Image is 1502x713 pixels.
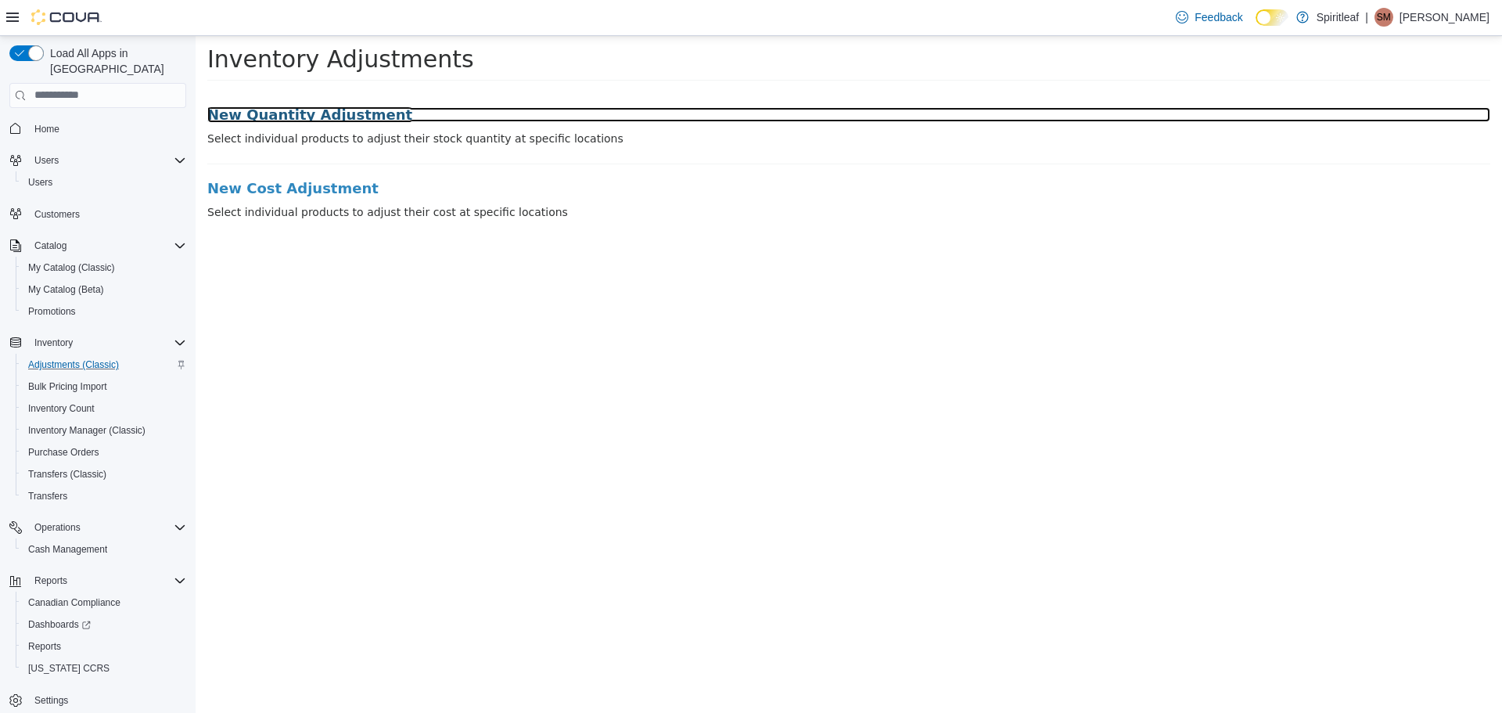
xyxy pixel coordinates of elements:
[22,399,186,418] span: Inventory Count
[1374,8,1393,27] div: Shelby M
[28,596,120,609] span: Canadian Compliance
[22,377,186,396] span: Bulk Pricing Import
[1365,8,1368,27] p: |
[3,235,192,257] button: Catalog
[22,377,113,396] a: Bulk Pricing Import
[1256,26,1256,27] span: Dark Mode
[22,593,186,612] span: Canadian Compliance
[22,540,186,559] span: Cash Management
[28,261,115,274] span: My Catalog (Classic)
[28,236,73,255] button: Catalog
[16,538,192,560] button: Cash Management
[1317,8,1359,27] p: Spiritleaf
[16,614,192,636] a: Dashboards
[28,690,186,710] span: Settings
[16,301,192,322] button: Promotions
[28,204,186,224] span: Customers
[22,465,186,484] span: Transfers (Classic)
[16,420,192,441] button: Inventory Manager (Classic)
[3,149,192,171] button: Users
[3,203,192,225] button: Customers
[28,662,110,675] span: [US_STATE] CCRS
[22,421,186,440] span: Inventory Manager (Classic)
[12,168,1295,185] p: Select individual products to adjust their cost at specific locations
[34,208,80,221] span: Customers
[22,258,121,277] a: My Catalog (Classic)
[22,443,106,462] a: Purchase Orders
[16,354,192,376] button: Adjustments (Classic)
[16,171,192,193] button: Users
[28,358,119,371] span: Adjustments (Classic)
[22,540,113,559] a: Cash Management
[1170,2,1249,33] a: Feedback
[22,421,152,440] a: Inventory Manager (Classic)
[28,424,146,437] span: Inventory Manager (Classic)
[44,45,186,77] span: Load All Apps in [GEOGRAPHIC_DATA]
[12,145,1295,160] a: New Cost Adjustment
[16,485,192,507] button: Transfers
[28,618,91,631] span: Dashboards
[28,333,79,352] button: Inventory
[28,333,186,352] span: Inventory
[28,571,186,590] span: Reports
[16,398,192,420] button: Inventory Count
[12,95,1295,111] p: Select individual products to adjust their stock quantity at specific locations
[12,71,1295,87] h3: New Quantity Adjustment
[34,123,59,135] span: Home
[28,571,74,590] button: Reports
[16,376,192,398] button: Bulk Pricing Import
[16,279,192,301] button: My Catalog (Beta)
[22,637,67,656] a: Reports
[16,441,192,463] button: Purchase Orders
[22,637,186,656] span: Reports
[28,640,61,653] span: Reports
[16,657,192,679] button: [US_STATE] CCRS
[3,689,192,711] button: Settings
[22,280,186,299] span: My Catalog (Beta)
[28,151,186,170] span: Users
[28,543,107,556] span: Cash Management
[28,518,87,537] button: Operations
[28,402,95,415] span: Inventory Count
[22,659,116,678] a: [US_STATE] CCRS
[22,615,97,634] a: Dashboards
[28,446,99,459] span: Purchase Orders
[28,283,104,296] span: My Catalog (Beta)
[34,574,67,587] span: Reports
[22,173,186,192] span: Users
[16,636,192,657] button: Reports
[22,258,186,277] span: My Catalog (Classic)
[3,117,192,140] button: Home
[22,487,74,506] a: Transfers
[22,355,125,374] a: Adjustments (Classic)
[28,205,86,224] a: Customers
[1377,8,1391,27] span: SM
[3,332,192,354] button: Inventory
[28,518,186,537] span: Operations
[34,521,81,534] span: Operations
[28,490,67,502] span: Transfers
[28,380,107,393] span: Bulk Pricing Import
[28,468,106,481] span: Transfers (Classic)
[28,236,186,255] span: Catalog
[1400,8,1489,27] p: [PERSON_NAME]
[16,463,192,485] button: Transfers (Classic)
[34,154,59,167] span: Users
[22,487,186,506] span: Transfers
[22,465,113,484] a: Transfers (Classic)
[22,399,101,418] a: Inventory Count
[34,337,73,349] span: Inventory
[16,592,192,614] button: Canadian Compliance
[34,694,68,707] span: Settings
[28,151,65,170] button: Users
[28,176,52,189] span: Users
[22,355,186,374] span: Adjustments (Classic)
[22,443,186,462] span: Purchase Orders
[28,119,186,139] span: Home
[22,593,127,612] a: Canadian Compliance
[16,257,192,279] button: My Catalog (Classic)
[3,517,192,538] button: Operations
[12,9,278,37] span: Inventory Adjustments
[28,691,74,710] a: Settings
